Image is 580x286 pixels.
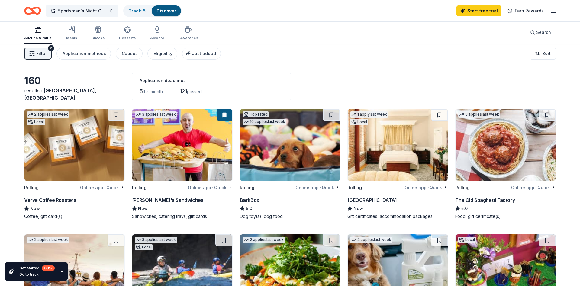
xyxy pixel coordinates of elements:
[320,185,321,190] span: •
[24,109,124,181] img: Image for Verve Coffee Roasters
[119,24,136,44] button: Desserts
[138,205,148,212] span: New
[135,237,177,243] div: 3 applies last week
[458,111,500,118] div: 5 applies last week
[24,36,52,41] div: Auction & raffle
[350,237,392,243] div: 4 applies last week
[240,213,340,219] div: Dog toy(s), dog food
[455,196,515,204] div: The Old Spaghetti Factory
[240,196,259,204] div: BarkBox
[182,48,221,60] button: Just added
[535,185,536,190] span: •
[455,109,556,219] a: Image for The Old Spaghetti Factory5 applieslast weekRollingOnline app•QuickThe Old Spaghetti Fac...
[56,48,111,60] button: Application methods
[132,213,233,219] div: Sandwiches, catering trays, gift cards
[504,5,547,16] a: Earn Rewards
[525,26,556,38] button: Search
[123,5,182,17] button: Track· 5Discover
[24,87,125,101] div: results
[27,237,69,243] div: 2 applies last week
[140,77,283,84] div: Application deadlines
[295,184,340,191] div: Online app Quick
[240,184,254,191] div: Rolling
[24,87,96,101] span: [GEOGRAPHIC_DATA], [GEOGRAPHIC_DATA]
[461,205,468,212] span: 5.0
[455,213,556,219] div: Food, gift certificate(s)
[92,24,105,44] button: Snacks
[240,109,340,219] a: Image for BarkBoxTop rated10 applieslast weekRollingOnline app•QuickBarkBox5.0Dog toy(s), dog food
[104,185,105,190] span: •
[178,24,198,44] button: Beverages
[212,185,213,190] span: •
[36,50,47,57] span: Filter
[347,213,448,219] div: Gift certificates, accommodation packages
[348,109,448,181] img: Image for Napa River Inn
[542,50,551,57] span: Sort
[24,196,76,204] div: Verve Coffee Roasters
[350,119,368,125] div: Local
[511,184,556,191] div: Online app Quick
[132,109,232,181] img: Image for Ike's Sandwiches
[119,36,136,41] div: Desserts
[27,119,45,125] div: Local
[150,36,164,41] div: Alcohol
[24,24,52,44] button: Auction & raffle
[150,24,164,44] button: Alcohol
[192,51,216,56] span: Just added
[153,50,172,57] div: Eligibility
[24,4,41,18] a: Home
[178,36,198,41] div: Beverages
[188,184,233,191] div: Online app Quick
[246,205,252,212] span: 5.0
[456,109,556,181] img: Image for The Old Spaghetti Factory
[143,89,163,94] span: this month
[147,48,177,60] button: Eligibility
[427,185,429,190] span: •
[403,184,448,191] div: Online app Quick
[135,244,153,250] div: Local
[30,205,40,212] span: New
[456,5,501,16] a: Start free trial
[530,48,556,60] button: Sort
[116,48,143,60] button: Causes
[42,265,55,271] div: 60 %
[132,109,233,219] a: Image for Ike's Sandwiches3 applieslast weekRollingOnline app•Quick[PERSON_NAME]'s SandwichesNewS...
[24,109,125,219] a: Image for Verve Coffee Roasters2 applieslast weekLocalRollingOnline app•QuickVerve Coffee Roaster...
[455,184,470,191] div: Rolling
[48,45,54,51] div: 2
[135,111,177,118] div: 3 applies last week
[132,184,147,191] div: Rolling
[80,184,125,191] div: Online app Quick
[347,109,448,219] a: Image for Napa River Inn1 applylast weekLocalRollingOnline app•Quick[GEOGRAPHIC_DATA]NewGift cert...
[24,75,125,87] div: 160
[180,88,187,94] span: 121
[63,50,106,57] div: Application methods
[92,36,105,41] div: Snacks
[156,8,176,13] a: Discover
[353,205,363,212] span: New
[243,119,286,125] div: 10 applies last week
[24,184,39,191] div: Rolling
[536,29,551,36] span: Search
[132,196,204,204] div: [PERSON_NAME]'s Sandwiches
[347,196,397,204] div: [GEOGRAPHIC_DATA]
[240,109,340,181] img: Image for BarkBox
[122,50,138,57] div: Causes
[243,111,269,117] div: Top rated
[27,111,69,118] div: 2 applies last week
[243,237,285,243] div: 2 applies last week
[24,87,96,101] span: in
[19,265,55,271] div: Get started
[19,272,55,277] div: Go to track
[24,48,52,60] button: Filter2
[140,88,143,94] span: 5
[58,7,106,15] span: Sportsman's Night Out for Conservation
[66,36,77,41] div: Meals
[46,5,118,17] button: Sportsman's Night Out for Conservation
[347,184,362,191] div: Rolling
[66,24,77,44] button: Meals
[350,111,388,118] div: 1 apply last week
[458,237,476,243] div: Local
[24,213,125,219] div: Coffee, gift card(s)
[129,8,146,13] a: Track· 5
